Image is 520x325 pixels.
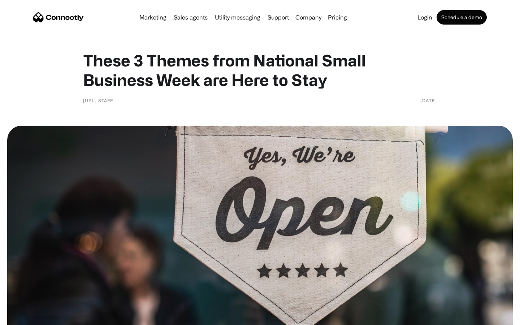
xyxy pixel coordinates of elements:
[171,14,211,20] a: Sales agents
[14,312,43,322] ul: Language list
[83,97,113,104] div: [URL] Staff
[295,12,321,22] div: Company
[293,12,324,22] div: Company
[437,10,487,25] a: Schedule a demo
[83,51,437,90] h1: These 3 Themes from National Small Business Week are Here to Stay
[325,14,350,20] a: Pricing
[265,14,292,20] a: Support
[136,14,169,20] a: Marketing
[420,97,437,104] div: [DATE]
[7,312,43,322] aside: Language selected: English
[33,12,84,23] a: home
[212,14,263,20] a: Utility messaging
[415,14,435,20] a: Login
